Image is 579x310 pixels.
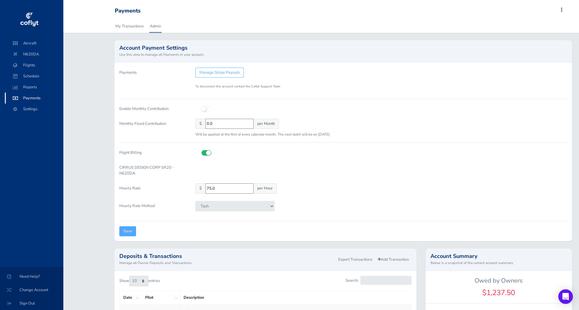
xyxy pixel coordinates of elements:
[115,104,191,114] label: Enable Monthly Contribution
[253,183,277,193] span: per Hour
[119,253,335,259] h2: Deposits & Transactions
[195,84,567,89] p: To disconnect this account contact the Coflyt Support Team
[119,52,567,57] small: Use this area to manage all Payments in your account.
[335,255,375,264] a: Export Transactions
[115,163,191,178] label: CIRRUS DESIGN CORP SR20 - N620DA
[119,226,136,236] input: Save
[195,183,206,193] span: $
[430,253,567,259] h2: Account Summary
[195,132,330,137] small: Will be applied at the first of every calendar month. The next debit will be on [DATE]
[7,271,56,282] span: Need Help?
[119,45,567,51] h2: Account Payment Settings
[426,287,572,298] div: $1,237.50
[253,119,279,129] span: per Month
[375,255,412,264] a: Add Transaction
[115,148,191,158] label: Flight Billing
[115,8,141,14] div: Payments
[11,104,57,114] span: Settings
[11,93,57,104] span: Payments
[149,19,162,33] a: Admin
[7,298,56,309] span: Sign Out
[11,38,57,49] span: Aircraft
[11,49,57,60] span: N620DA
[7,284,56,295] span: Change Account
[119,260,335,266] small: Manage all Owner Deposits and Transactions.
[558,289,573,304] div: Open Intercom Messenger
[11,60,57,71] span: Flights
[360,276,412,285] input: Search:
[119,68,137,78] label: Payments
[120,291,142,305] th: Date: activate to sort column ascending
[195,68,244,78] a: Manage Stripe Payouts
[11,71,57,82] span: Schedule
[346,276,412,285] label: Search:
[195,119,206,129] span: $
[430,260,567,266] small: Below is a snapshot of the current account summary.
[129,276,148,286] select: Showentries
[115,19,144,33] a: My Transactions
[11,82,57,93] span: Reports
[426,277,572,284] h5: Owed by Owners
[119,276,160,286] label: Show entries
[115,119,191,138] label: Monthly Fixed Contribution
[142,291,180,305] th: Pilot: activate to sort column ascending
[19,11,39,29] img: coflyt logo
[115,201,191,216] label: Hourly Rate Method
[115,183,191,196] label: Hourly Rate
